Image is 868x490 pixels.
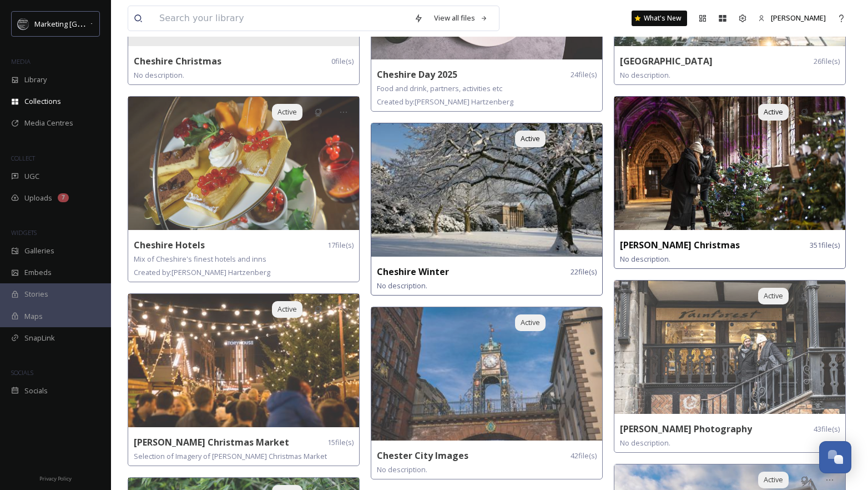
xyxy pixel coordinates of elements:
span: 42 file(s) [571,451,597,461]
span: Library [24,74,47,85]
span: Collections [24,96,61,107]
span: SOCIALS [11,368,33,377]
strong: Cheshire Day 2025 [377,68,457,81]
span: SnapLink [24,333,55,343]
span: No description. [620,438,670,448]
strong: [GEOGRAPHIC_DATA] [620,55,713,67]
span: Created by: [PERSON_NAME] Hartzenberg [134,267,270,277]
span: 43 file(s) [814,424,840,434]
img: 247360138_5581156161911186_3465353282416783396_n.jpg [128,97,359,230]
span: Food and drink, partners, activities etc [377,83,502,93]
span: Created by: [PERSON_NAME] Hartzenberg [377,97,513,107]
img: Celynnen_Photography_146.jpg [128,294,359,427]
a: [PERSON_NAME] [753,7,831,29]
a: What's New [632,11,687,26]
span: 26 file(s) [814,56,840,67]
span: No description. [620,70,670,80]
span: No description. [377,464,427,474]
strong: [PERSON_NAME] Christmas Market [134,436,289,448]
span: Mix of Cheshire's finest hotels and inns [134,254,266,264]
strong: Cheshire Hotels [134,239,205,251]
span: Embeds [24,267,52,278]
span: Active [277,107,297,117]
span: Privacy Policy [39,475,72,482]
span: 0 file(s) [331,56,354,67]
span: Active [277,304,297,314]
span: Active [521,133,540,144]
span: Maps [24,311,43,322]
div: 7 [58,193,69,202]
span: WIDGETS [11,228,37,237]
span: Active [764,291,783,301]
a: View all files [428,7,493,29]
strong: Chester City Images [377,449,468,462]
img: JJA_Xmas-114.jpg [614,97,845,230]
span: 15 file(s) [327,437,354,448]
span: Active [764,474,783,485]
span: 351 file(s) [810,240,840,251]
input: Search your library [154,6,408,31]
strong: Cheshire Winter [377,266,449,278]
span: Marketing [GEOGRAPHIC_DATA] [34,18,140,29]
span: COLLECT [11,154,35,162]
img: JJA_Xmas-149.jpg [614,281,845,414]
span: No description. [377,281,427,291]
strong: Cheshire Christmas [134,55,221,67]
span: Uploads [24,193,52,203]
img: Tatton%2520Snow.jpg [371,123,602,257]
span: 17 file(s) [327,240,354,251]
span: Active [521,317,540,328]
img: Commercial_Photographer_Chester_Ioan_Said_Photography_143.jpg [371,307,602,441]
span: 24 file(s) [571,69,597,80]
img: MC-Logo-01.svg [18,18,29,29]
span: Galleries [24,246,54,256]
span: UGC [24,171,39,182]
span: [PERSON_NAME] [771,13,826,23]
strong: [PERSON_NAME] Christmas [620,239,740,251]
span: Socials [24,386,48,396]
a: Privacy Policy [39,471,72,484]
strong: [PERSON_NAME] Photography [620,423,752,435]
span: Media Centres [24,118,73,128]
span: Selection of Imagery of [PERSON_NAME] Christmas Market [134,451,327,461]
span: No description. [620,254,670,264]
span: 22 file(s) [571,267,597,277]
button: Open Chat [819,441,851,473]
span: Active [764,107,783,117]
span: No description. [134,70,184,80]
span: Stories [24,289,48,299]
span: MEDIA [11,57,31,66]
